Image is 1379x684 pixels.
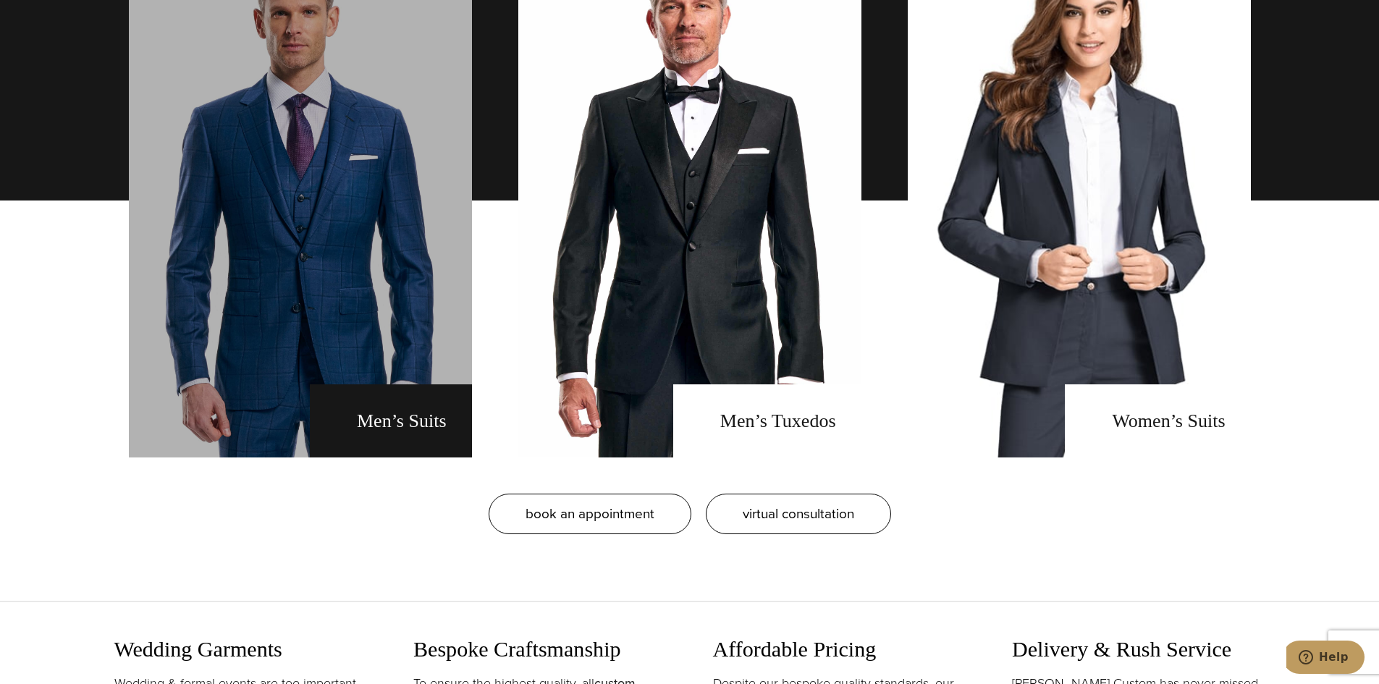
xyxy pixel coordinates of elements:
[526,503,654,524] span: book an appointment
[706,494,891,534] a: virtual consultation
[743,503,854,524] span: virtual consultation
[1012,636,1265,662] h3: Delivery & Rush Service
[413,636,667,662] h3: Bespoke Craftsmanship
[489,494,691,534] a: book an appointment
[114,636,368,662] h3: Wedding Garments
[1286,641,1365,677] iframe: Opens a widget where you can chat to one of our agents
[713,636,966,662] h3: Affordable Pricing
